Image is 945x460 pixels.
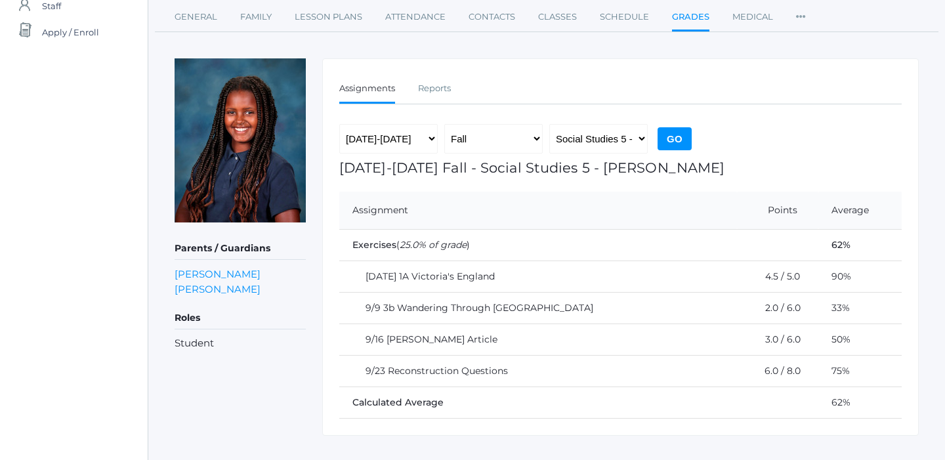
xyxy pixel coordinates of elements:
a: Attendance [385,4,446,30]
td: 90% [818,261,902,292]
th: Assignment [339,192,737,230]
span: Exercises [352,239,396,251]
td: 33% [818,292,902,324]
a: Family [240,4,272,30]
em: 25.0% of grade [400,239,467,251]
td: 6.0 / 8.0 [737,355,818,387]
td: Calculated Average [339,387,818,418]
a: General [175,4,217,30]
a: Classes [538,4,577,30]
a: Lesson Plans [295,4,362,30]
td: 75% [818,355,902,387]
td: 3.0 / 6.0 [737,324,818,355]
span: Apply / Enroll [42,19,99,45]
a: Grades [672,4,709,32]
a: Schedule [600,4,649,30]
a: Assignments [339,75,395,104]
td: 9/23 Reconstruction Questions [339,355,737,387]
td: 9/9 3b Wandering Through [GEOGRAPHIC_DATA] [339,292,737,324]
td: [DATE] 1A Victoria's England [339,261,737,292]
a: Reports [418,75,451,102]
td: 62% [818,229,902,261]
img: Norah Hosking [175,58,306,222]
h1: [DATE]-[DATE] Fall - Social Studies 5 - [PERSON_NAME] [339,160,902,175]
th: Average [818,192,902,230]
input: Go [658,127,692,150]
td: 4.5 / 5.0 [737,261,818,292]
td: ( ) [339,229,818,261]
li: Student [175,336,306,351]
a: Contacts [469,4,515,30]
h5: Parents / Guardians [175,238,306,260]
td: 62% [818,387,902,418]
a: Medical [732,4,773,30]
td: 50% [818,324,902,355]
td: 2.0 / 6.0 [737,292,818,324]
a: [PERSON_NAME] [175,282,261,297]
h5: Roles [175,307,306,329]
a: [PERSON_NAME] [175,266,261,282]
th: Points [737,192,818,230]
td: 9/16 [PERSON_NAME] Article [339,324,737,355]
